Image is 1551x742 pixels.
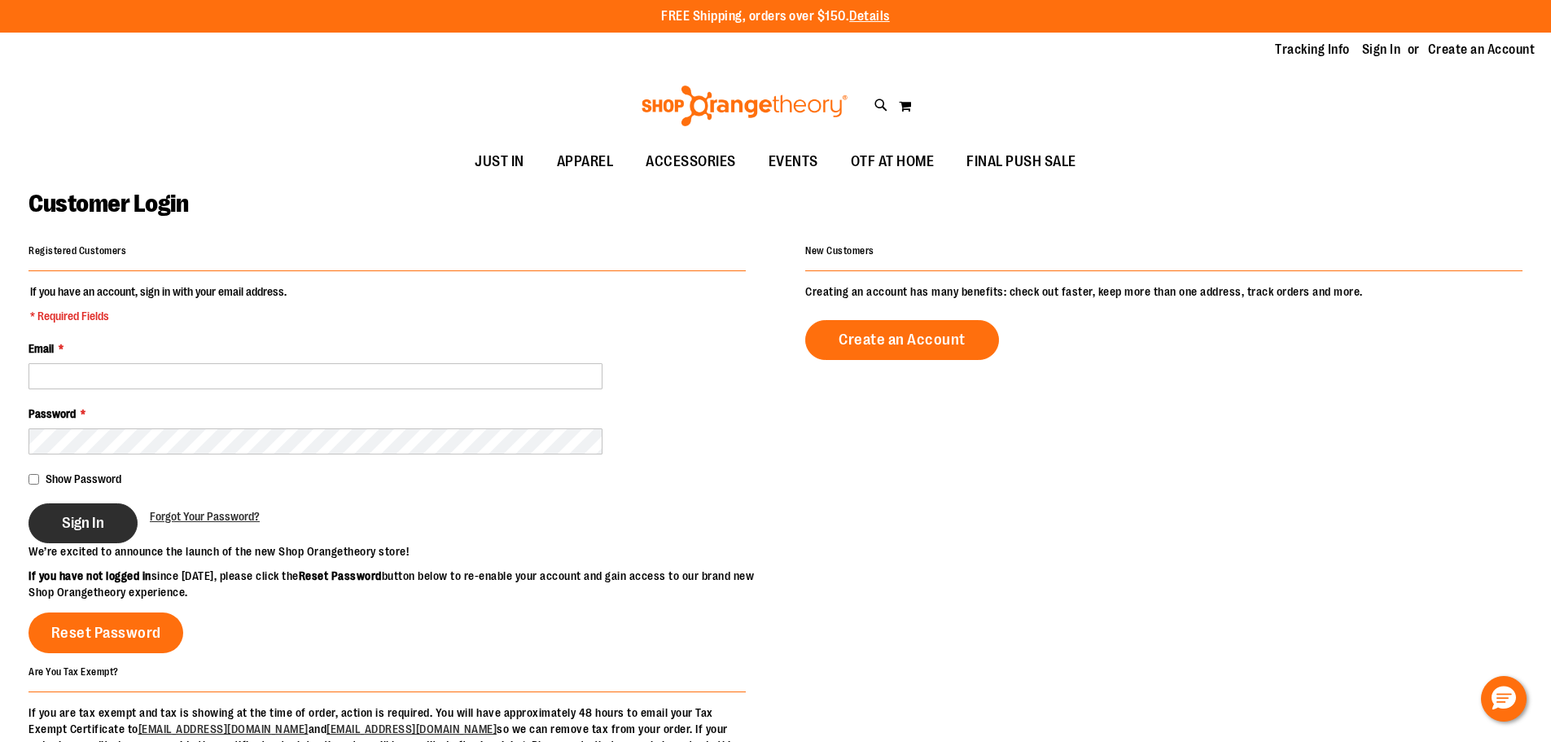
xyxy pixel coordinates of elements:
[326,722,497,735] a: [EMAIL_ADDRESS][DOMAIN_NAME]
[1275,41,1350,59] a: Tracking Info
[28,665,119,677] strong: Are You Tax Exempt?
[752,143,835,181] a: EVENTS
[849,9,890,24] a: Details
[646,143,736,180] span: ACCESSORIES
[150,508,260,525] a: Forgot Your Password?
[1362,41,1401,59] a: Sign In
[28,245,126,257] strong: Registered Customers
[1428,41,1536,59] a: Create an Account
[28,407,76,420] span: Password
[475,143,524,180] span: JUST IN
[851,143,935,180] span: OTF AT HOME
[28,503,138,543] button: Sign In
[805,320,999,360] a: Create an Account
[150,510,260,523] span: Forgot Your Password?
[541,143,630,181] a: APPAREL
[839,331,966,349] span: Create an Account
[30,308,287,324] span: * Required Fields
[458,143,541,181] a: JUST IN
[805,283,1523,300] p: Creating an account has many benefits: check out faster, keep more than one address, track orders...
[28,569,151,582] strong: If you have not logged in
[661,7,890,26] p: FREE Shipping, orders over $150.
[557,143,614,180] span: APPAREL
[639,86,850,126] img: Shop Orangetheory
[28,283,288,324] legend: If you have an account, sign in with your email address.
[966,143,1076,180] span: FINAL PUSH SALE
[1481,676,1527,722] button: Hello, have a question? Let’s chat.
[28,342,54,355] span: Email
[51,624,161,642] span: Reset Password
[138,722,309,735] a: [EMAIL_ADDRESS][DOMAIN_NAME]
[805,245,874,257] strong: New Customers
[46,472,121,485] span: Show Password
[835,143,951,181] a: OTF AT HOME
[28,568,776,600] p: since [DATE], please click the button below to re-enable your account and gain access to our bran...
[28,612,183,653] a: Reset Password
[28,543,776,560] p: We’re excited to announce the launch of the new Shop Orangetheory store!
[62,514,104,532] span: Sign In
[950,143,1093,181] a: FINAL PUSH SALE
[28,190,188,217] span: Customer Login
[299,569,382,582] strong: Reset Password
[769,143,818,180] span: EVENTS
[629,143,752,181] a: ACCESSORIES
